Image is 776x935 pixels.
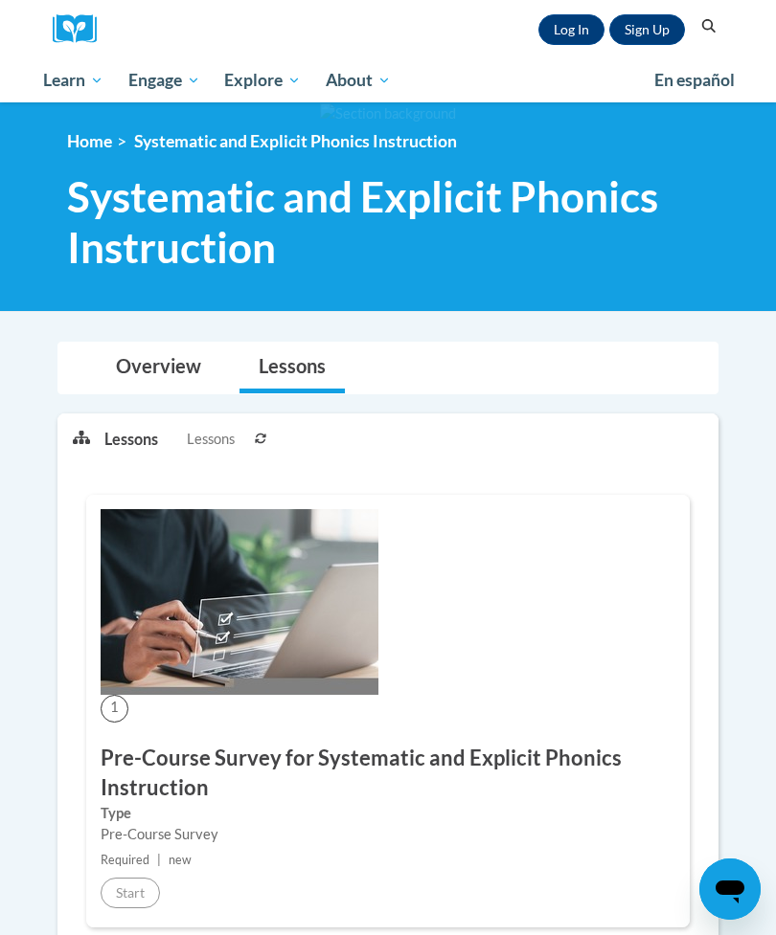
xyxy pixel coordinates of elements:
a: Register [609,14,685,45]
span: Systematic and Explicit Phonics Instruction [134,131,457,151]
span: | [157,853,161,867]
a: Home [67,131,112,151]
a: En español [642,60,747,100]
a: Engage [116,58,213,102]
a: Log In [538,14,605,45]
img: Section background [320,103,456,124]
iframe: Button to launch messaging window [699,858,761,920]
a: Overview [97,343,220,393]
h3: Pre-Course Survey for Systematic and Explicit Phonics Instruction [101,744,675,803]
button: Search [695,15,723,38]
span: Lessons [187,429,235,450]
div: Main menu [29,58,747,102]
div: Pre-Course Survey [101,824,675,845]
img: Logo brand [53,14,110,44]
span: En español [654,70,735,90]
span: new [169,853,192,867]
span: Systematic and Explicit Phonics Instruction [67,171,728,273]
span: Explore [224,69,301,92]
a: Learn [31,58,116,102]
span: Engage [128,69,200,92]
button: Start [101,878,160,908]
a: Cox Campus [53,14,110,44]
a: About [313,58,403,102]
span: 1 [101,695,128,723]
img: Course Image [101,509,378,695]
span: Learn [43,69,103,92]
span: Required [101,853,149,867]
label: Type [101,803,675,824]
a: Explore [212,58,313,102]
span: About [326,69,391,92]
a: Lessons [240,343,345,393]
p: Lessons [104,429,158,450]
